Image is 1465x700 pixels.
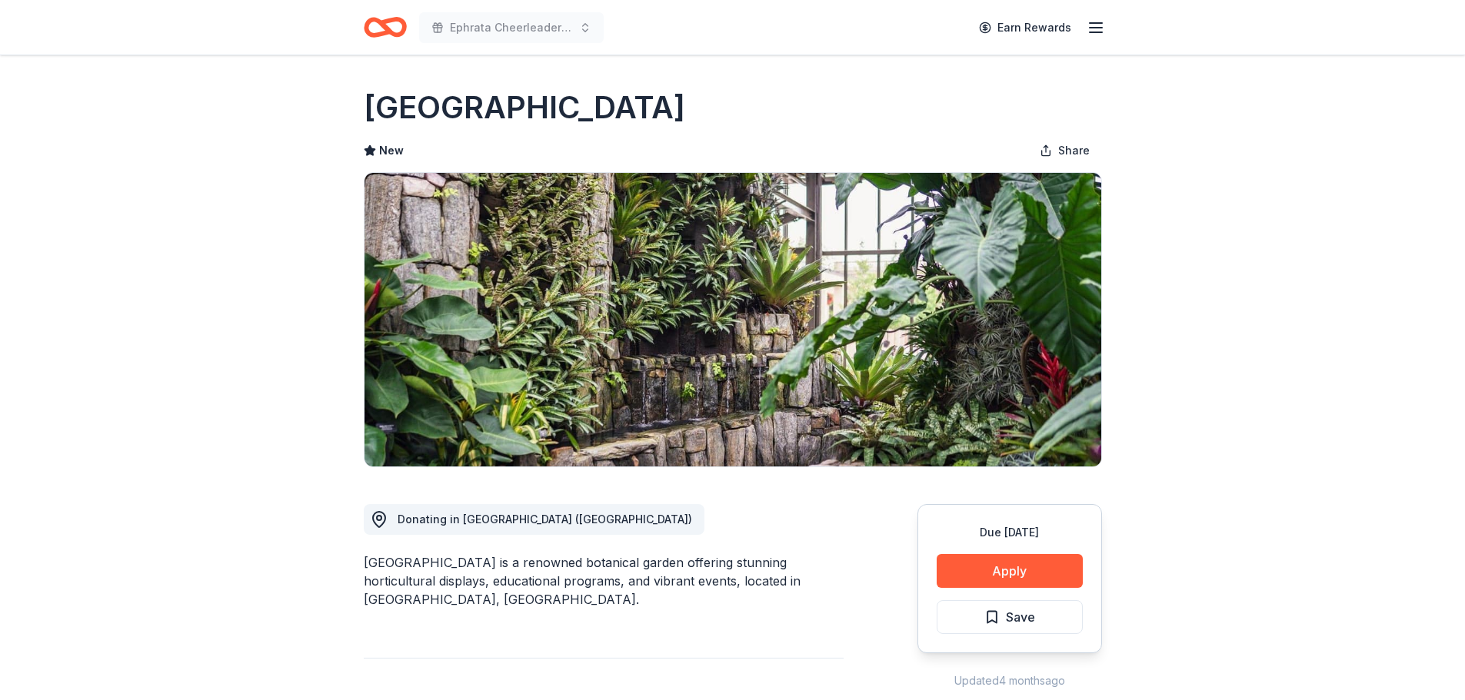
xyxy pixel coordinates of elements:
[379,141,404,160] span: New
[1027,135,1102,166] button: Share
[398,513,692,526] span: Donating in [GEOGRAPHIC_DATA] ([GEOGRAPHIC_DATA])
[1058,141,1090,160] span: Share
[450,18,573,37] span: Ephrata Cheerleaders BINGO Extravaganza
[917,672,1102,690] div: Updated 4 months ago
[364,86,685,129] h1: [GEOGRAPHIC_DATA]
[419,12,604,43] button: Ephrata Cheerleaders BINGO Extravaganza
[937,600,1083,634] button: Save
[937,554,1083,588] button: Apply
[365,173,1101,466] img: Image for Longwood Gardens
[937,523,1083,542] div: Due [DATE]
[364,9,407,45] a: Home
[364,553,844,609] div: [GEOGRAPHIC_DATA] is a renowned botanical garden offering stunning horticultural displays, educat...
[970,14,1080,41] a: Earn Rewards
[1006,607,1035,627] span: Save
